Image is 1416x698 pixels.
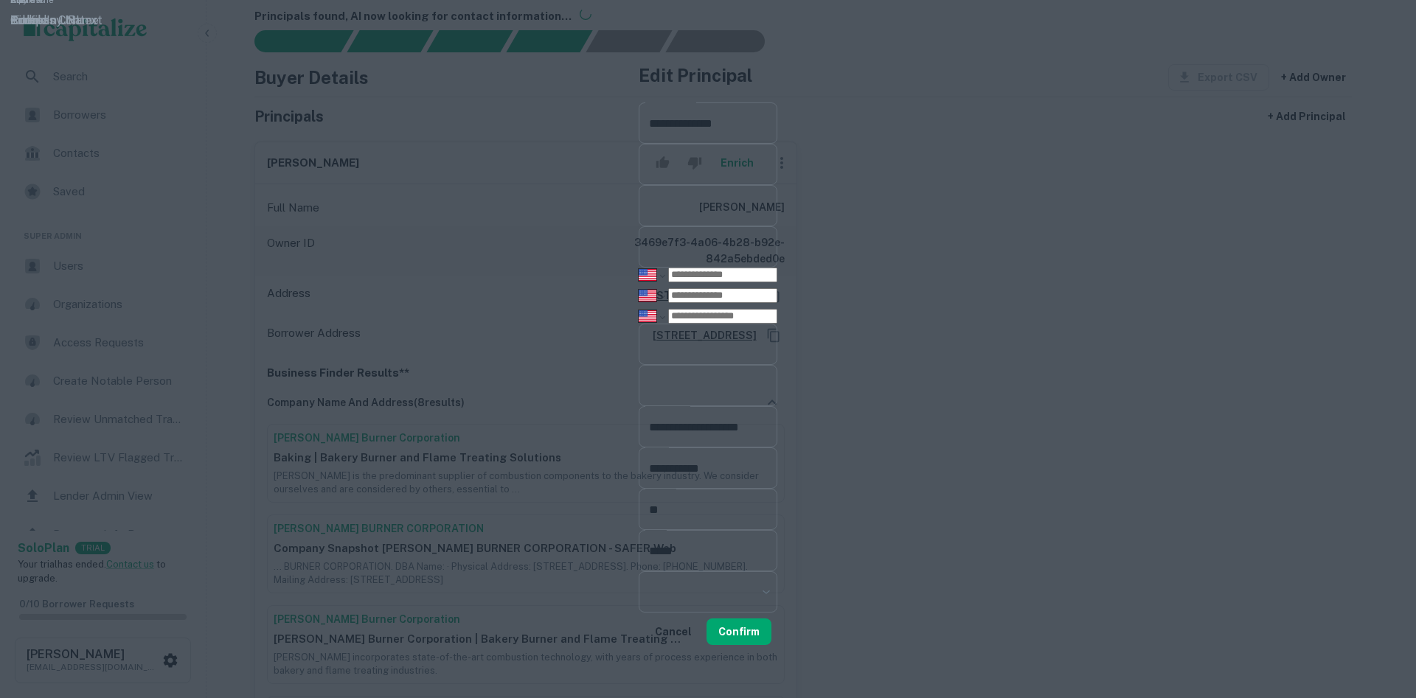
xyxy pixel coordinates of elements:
button: Cancel [649,618,698,645]
h2: Edit Principal [639,62,777,88]
iframe: Chat Widget [1342,580,1416,651]
button: Confirm [707,618,771,645]
div: ​ [639,571,777,613]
